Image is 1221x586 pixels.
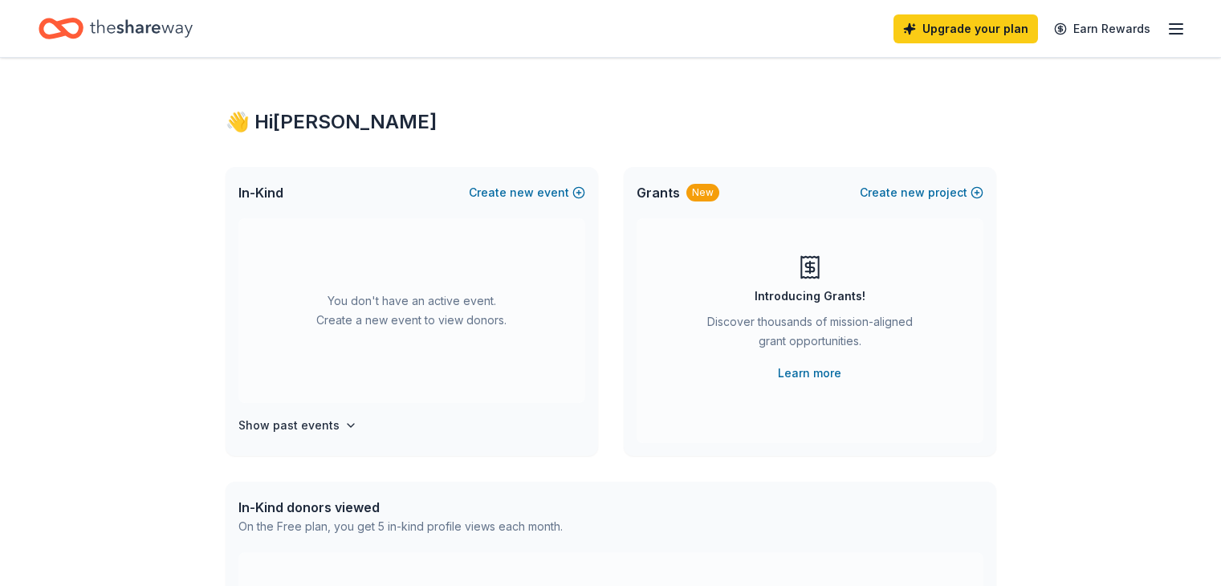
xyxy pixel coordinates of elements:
[637,183,680,202] span: Grants
[755,287,865,306] div: Introducing Grants!
[238,416,340,435] h4: Show past events
[510,183,534,202] span: new
[1044,14,1160,43] a: Earn Rewards
[238,416,357,435] button: Show past events
[39,10,193,47] a: Home
[238,183,283,202] span: In-Kind
[901,183,925,202] span: new
[686,184,719,201] div: New
[226,109,996,135] div: 👋 Hi [PERSON_NAME]
[238,498,563,517] div: In-Kind donors viewed
[893,14,1038,43] a: Upgrade your plan
[778,364,841,383] a: Learn more
[860,183,983,202] button: Createnewproject
[238,218,585,403] div: You don't have an active event. Create a new event to view donors.
[469,183,585,202] button: Createnewevent
[701,312,919,357] div: Discover thousands of mission-aligned grant opportunities.
[238,517,563,536] div: On the Free plan, you get 5 in-kind profile views each month.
